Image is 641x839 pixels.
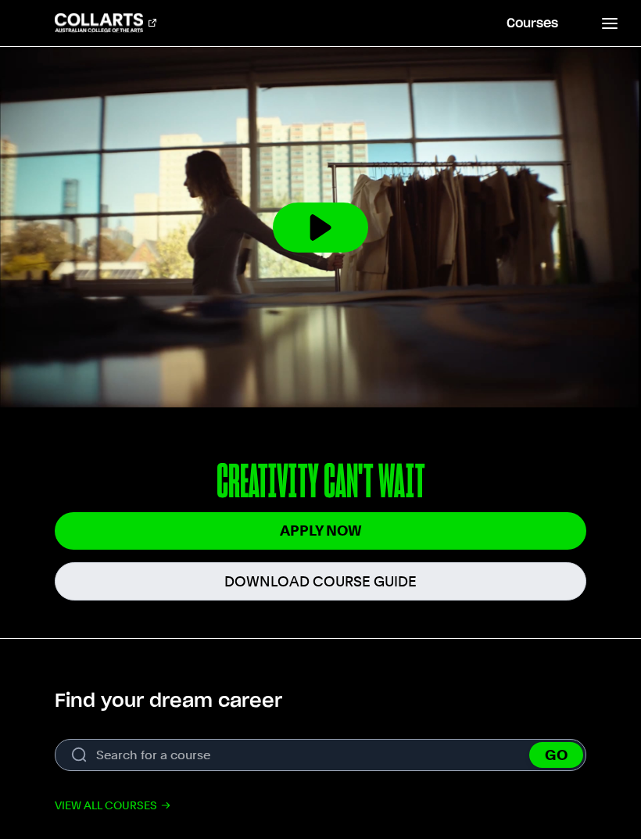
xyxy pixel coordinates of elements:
[55,562,587,601] a: Download Course Guide
[55,457,587,509] p: CREATIVITY CAN'T WAIT
[529,742,583,768] button: GO
[55,739,587,771] input: Search for a course
[55,739,587,771] form: Search
[55,512,587,549] a: Apply Now
[55,13,156,32] div: Go to homepage
[55,689,282,714] h2: Find your dream career
[55,796,171,815] a: View all courses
